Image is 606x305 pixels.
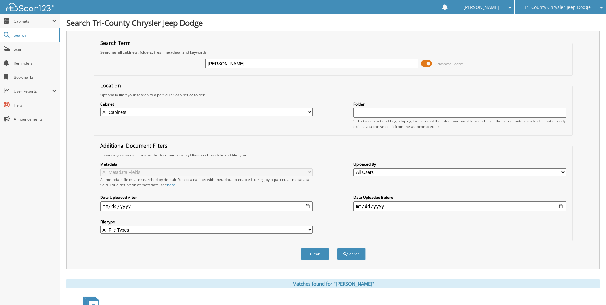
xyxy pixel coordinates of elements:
[167,182,175,188] a: here
[66,279,600,288] div: Matches found for "[PERSON_NAME]"
[524,5,591,9] span: Tri-County Chrysler Jeep Dodge
[14,32,56,38] span: Search
[14,60,57,66] span: Reminders
[435,61,464,66] span: Advanced Search
[14,88,52,94] span: User Reports
[100,177,313,188] div: All metadata fields are searched by default. Select a cabinet with metadata to enable filtering b...
[97,82,124,89] legend: Location
[97,142,171,149] legend: Additional Document Filters
[100,195,313,200] label: Date Uploaded After
[14,74,57,80] span: Bookmarks
[97,50,569,55] div: Searches all cabinets, folders, files, metadata, and keywords
[353,118,566,129] div: Select a cabinet and begin typing the name of the folder you want to search in. If the name match...
[6,3,54,11] img: scan123-logo-white.svg
[14,102,57,108] span: Help
[14,18,52,24] span: Cabinets
[14,116,57,122] span: Announcements
[100,219,313,225] label: File type
[353,101,566,107] label: Folder
[97,152,569,158] div: Enhance your search for specific documents using filters such as date and file type.
[66,17,600,28] h1: Search Tri-County Chrysler Jeep Dodge
[463,5,499,9] span: [PERSON_NAME]
[97,92,569,98] div: Optionally limit your search to a particular cabinet or folder
[353,201,566,211] input: end
[337,248,366,260] button: Search
[353,162,566,167] label: Uploaded By
[14,46,57,52] span: Scan
[100,201,313,211] input: start
[100,162,313,167] label: Metadata
[100,101,313,107] label: Cabinet
[353,195,566,200] label: Date Uploaded Before
[97,39,134,46] legend: Search Term
[301,248,329,260] button: Clear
